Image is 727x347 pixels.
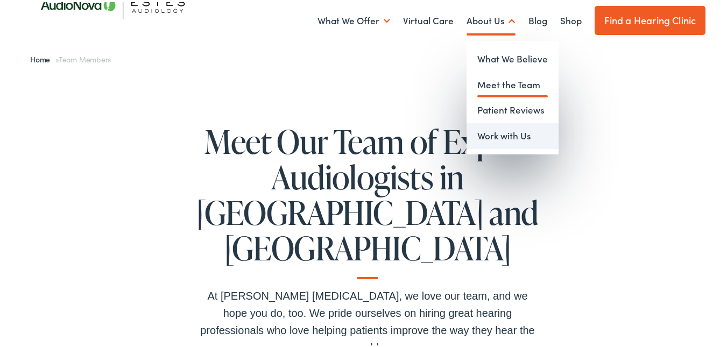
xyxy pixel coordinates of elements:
[30,52,55,62] a: Home
[467,70,559,96] a: Meet the Team
[467,95,559,121] a: Patient Reviews
[467,44,559,70] a: What We Believe
[59,52,111,62] span: Team Members
[30,52,111,62] span: »
[467,121,559,147] a: Work with Us
[195,122,540,277] h1: Meet Our Team of Expert Audiologists in [GEOGRAPHIC_DATA] and [GEOGRAPHIC_DATA]
[595,4,706,33] a: Find a Hearing Clinic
